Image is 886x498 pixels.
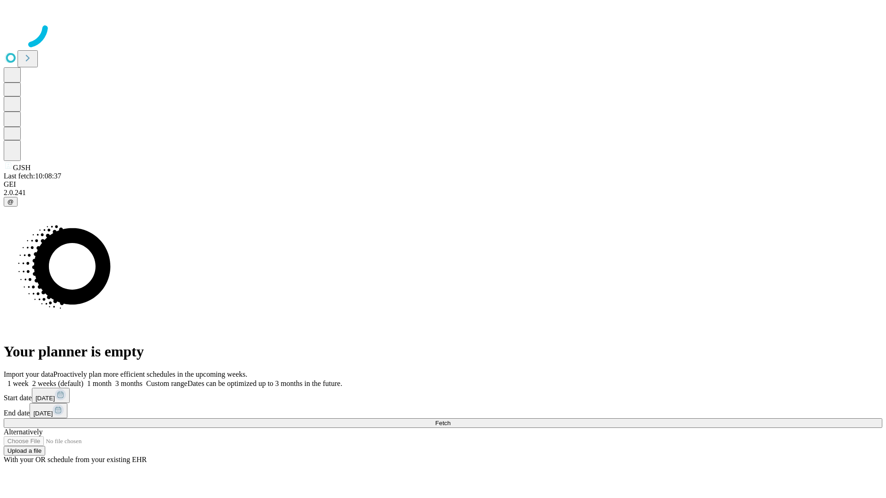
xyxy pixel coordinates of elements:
[4,180,882,189] div: GEI
[32,388,70,403] button: [DATE]
[4,388,882,403] div: Start date
[4,343,882,360] h1: Your planner is empty
[4,403,882,418] div: End date
[4,428,42,436] span: Alternatively
[4,189,882,197] div: 2.0.241
[7,198,14,205] span: @
[4,456,147,463] span: With your OR schedule from your existing EHR
[187,379,342,387] span: Dates can be optimized up to 3 months in the future.
[146,379,187,387] span: Custom range
[4,446,45,456] button: Upload a file
[4,418,882,428] button: Fetch
[4,370,54,378] span: Import your data
[4,172,61,180] span: Last fetch: 10:08:37
[115,379,143,387] span: 3 months
[36,395,55,402] span: [DATE]
[54,370,247,378] span: Proactively plan more efficient schedules in the upcoming weeks.
[32,379,84,387] span: 2 weeks (default)
[4,197,18,207] button: @
[30,403,67,418] button: [DATE]
[435,420,450,427] span: Fetch
[13,164,30,172] span: GJSH
[33,410,53,417] span: [DATE]
[7,379,29,387] span: 1 week
[87,379,112,387] span: 1 month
